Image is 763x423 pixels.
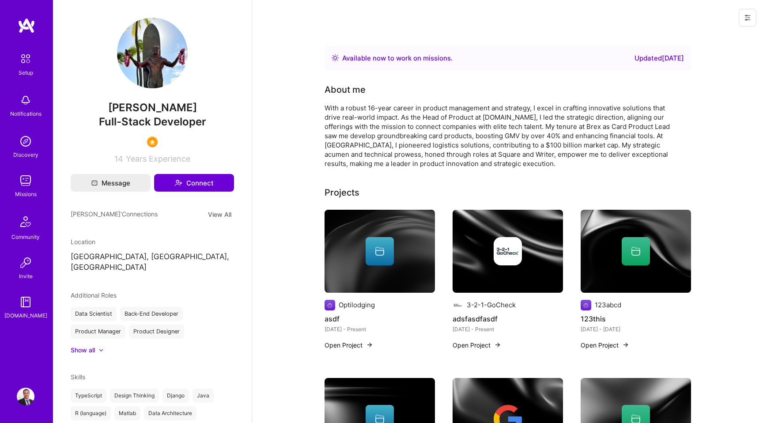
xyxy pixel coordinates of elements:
div: Design Thinking [110,389,159,403]
div: [DATE] - Present [325,325,435,334]
h4: asdf [325,313,435,325]
h4: 123this [581,313,691,325]
div: Available now to work on missions . [342,53,453,64]
button: Open Project [453,340,501,350]
img: Invite [17,254,34,272]
div: Product Designer [129,325,184,339]
div: About me [325,83,366,96]
img: bell [17,91,34,109]
button: View All [205,209,234,219]
div: Notifications [10,109,42,118]
img: Company logo [453,300,463,310]
div: Optilodging [339,300,375,310]
span: [PERSON_NAME] [71,101,234,114]
div: R (language) [71,406,111,420]
span: Full-Stack Developer [99,115,206,128]
img: setup [16,49,35,68]
span: 14 [114,154,123,163]
span: Years Experience [126,154,190,163]
div: Back-End Developer [120,307,183,321]
div: [DOMAIN_NAME] [4,311,47,320]
div: 123abcd [595,300,621,310]
div: [DATE] - Present [453,325,563,334]
img: User Avatar [117,18,188,88]
div: Product Manager [71,325,125,339]
img: Company logo [325,300,335,310]
p: [GEOGRAPHIC_DATA], [GEOGRAPHIC_DATA], [GEOGRAPHIC_DATA] [71,252,234,273]
img: cover [325,210,435,293]
span: Skills [71,373,85,381]
div: Data Architecture [144,406,196,420]
div: Java [193,389,214,403]
span: [PERSON_NAME]' Connections [71,209,158,219]
h4: adsfasdfasdf [453,313,563,325]
img: arrow-right [622,341,629,348]
img: SelectionTeam [147,136,158,147]
div: Projects [325,186,359,199]
div: [DATE] - [DATE] [581,325,691,334]
div: 3-2-1-GoCheck [467,300,516,310]
div: TypeScript [71,389,106,403]
div: Updated [DATE] [635,53,684,64]
span: Additional Roles [71,291,117,299]
img: discovery [17,132,34,150]
img: Community [15,211,36,232]
button: Connect [154,174,234,192]
div: Setup [19,68,33,77]
img: Availability [332,54,339,61]
button: Open Project [581,340,629,350]
img: User Avatar [17,388,34,405]
img: Company logo [581,300,591,310]
button: Open Project [325,340,373,350]
img: cover [453,210,563,293]
img: teamwork [17,172,34,189]
div: With a robust 16-year career in product management and strategy, I excel in crafting innovative s... [325,103,678,168]
div: Show all [71,346,95,355]
button: Message [71,174,151,192]
div: Matlab [114,406,140,420]
div: Django [162,389,189,403]
img: guide book [17,293,34,311]
div: Discovery [13,150,38,159]
i: icon Connect [174,179,182,187]
div: Missions [15,189,37,199]
i: icon Mail [91,180,98,186]
img: logo [18,18,35,34]
div: Community [11,232,40,242]
img: arrow-right [366,341,373,348]
img: Company logo [494,237,522,265]
div: Location [71,237,234,246]
img: cover [581,210,691,293]
div: Invite [19,272,33,281]
a: User Avatar [15,388,37,405]
img: arrow-right [494,341,501,348]
div: Data Scientist [71,307,117,321]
